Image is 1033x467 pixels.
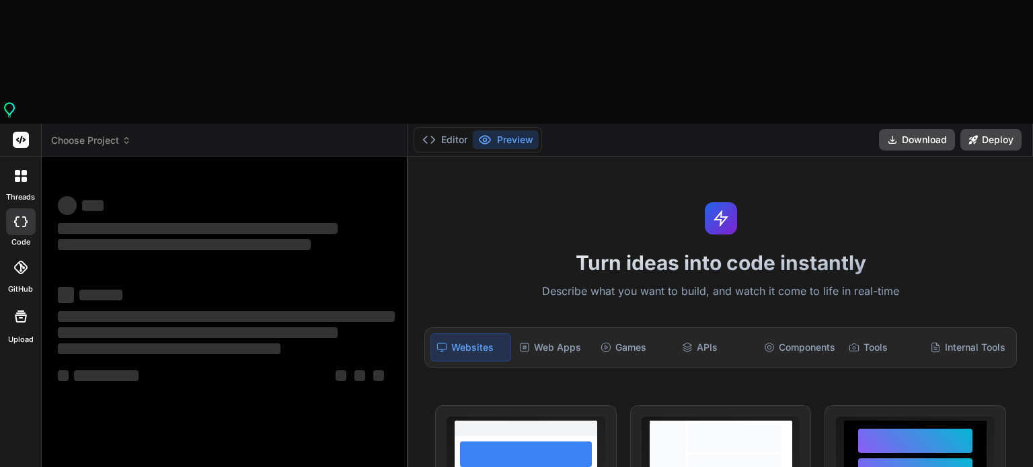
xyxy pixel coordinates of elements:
div: Components [759,333,841,362]
p: Describe what you want to build, and watch it come to life in real-time [416,283,1025,300]
span: ‌ [336,370,346,381]
button: Preview [473,130,539,149]
span: ‌ [354,370,365,381]
div: Websites [430,333,510,362]
label: Upload [8,334,34,345]
span: ‌ [79,290,122,300]
div: Internal Tools [925,333,1011,362]
h1: Turn ideas into code instantly [416,251,1025,275]
div: Games [595,333,674,362]
label: threads [6,192,35,203]
span: ‌ [58,343,280,354]
span: ‌ [58,311,395,322]
span: ‌ [58,370,69,381]
label: code [11,237,30,248]
span: ‌ [74,370,139,381]
span: ‌ [58,239,311,250]
span: ‌ [58,223,338,234]
div: APIs [677,333,755,362]
button: Deploy [960,129,1022,151]
span: ‌ [373,370,384,381]
span: ‌ [82,200,104,211]
div: Web Apps [514,333,592,362]
label: GitHub [8,284,33,295]
div: Tools [843,333,922,362]
button: Editor [417,130,473,149]
button: Download [879,129,955,151]
span: Choose Project [51,134,131,147]
span: ‌ [58,287,74,303]
span: ‌ [58,327,338,338]
span: ‌ [58,196,77,215]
